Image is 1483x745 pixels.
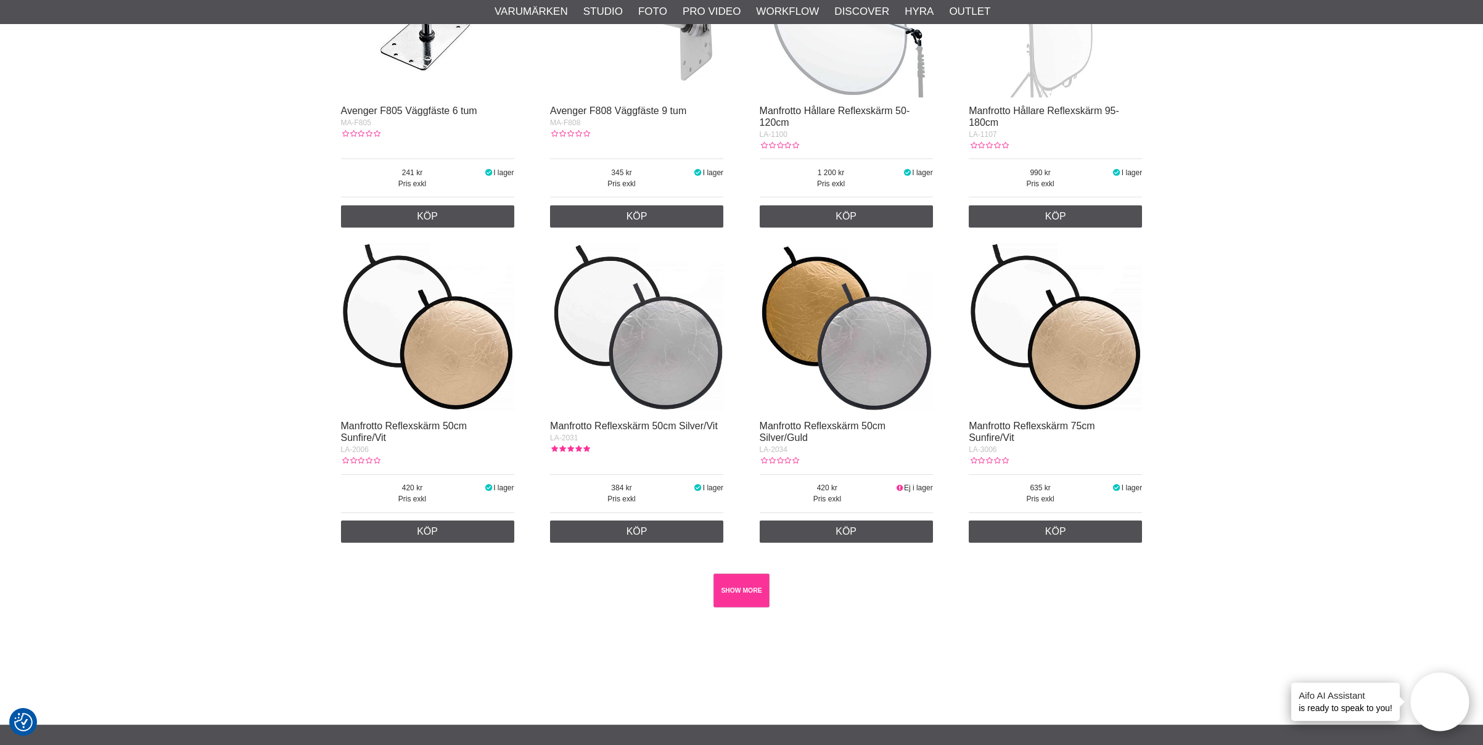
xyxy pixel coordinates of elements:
[760,105,910,128] a: Manfrotto Hållare Reflexskärm 50-120cm
[912,168,932,177] span: I lager
[550,178,693,189] span: Pris exkl
[969,521,1142,543] a: Köp
[969,167,1112,178] span: 990
[895,484,904,492] i: Ej i lager
[1299,689,1392,702] h4: Aifo AI Assistant
[760,493,895,504] span: Pris exkl
[969,493,1112,504] span: Pris exkl
[583,4,623,20] a: Studio
[341,167,484,178] span: 241
[550,118,580,127] span: MA-F808
[703,168,723,177] span: I lager
[903,168,913,177] i: I lager
[341,178,484,189] span: Pris exkl
[949,4,990,20] a: Outlet
[969,421,1095,443] a: Manfrotto Reflexskärm 75cm Sunfire/Vit
[550,482,693,493] span: 384
[760,521,933,543] a: Köp
[341,421,467,443] a: Manfrotto Reflexskärm 50cm Sunfire/Vit
[341,105,477,116] a: Avenger F805 Väggfäste 6 tum
[550,205,723,228] a: Köp
[483,168,493,177] i: I lager
[904,484,933,492] span: Ej i lager
[834,4,889,20] a: Discover
[760,178,903,189] span: Pris exkl
[760,205,933,228] a: Köp
[495,4,568,20] a: Varumärken
[756,4,819,20] a: Workflow
[483,484,493,492] i: I lager
[969,445,996,454] span: LA-3006
[760,240,933,413] img: Manfrotto Reflexskärm 50cm Silver/Guld
[493,168,514,177] span: I lager
[550,128,590,139] div: Kundbetyg: 0
[760,140,799,151] div: Kundbetyg: 0
[969,205,1142,228] a: Köp
[693,484,703,492] i: I lager
[969,178,1112,189] span: Pris exkl
[969,105,1119,128] a: Manfrotto Hållare Reflexskärm 95-180cm
[14,713,33,731] img: Revisit consent button
[341,240,514,413] img: Manfrotto Reflexskärm 50cm Sunfire/Vit
[341,493,484,504] span: Pris exkl
[550,493,693,504] span: Pris exkl
[550,443,590,455] div: Kundbetyg: 5.00
[969,240,1142,413] img: Manfrotto Reflexskärm 75cm Sunfire/Vit
[760,482,895,493] span: 420
[341,455,380,466] div: Kundbetyg: 0
[1112,168,1122,177] i: I lager
[760,130,787,139] span: LA-1100
[1112,484,1122,492] i: I lager
[341,205,514,228] a: Köp
[969,130,996,139] span: LA-1107
[550,421,718,431] a: Manfrotto Reflexskärm 50cm Silver/Vit
[1122,168,1142,177] span: I lager
[693,168,703,177] i: I lager
[493,484,514,492] span: I lager
[713,574,770,607] a: SHOW MORE
[550,521,723,543] a: Köp
[760,445,787,454] span: LA-2034
[760,455,799,466] div: Kundbetyg: 0
[341,482,484,493] span: 420
[550,105,686,116] a: Avenger F808 Väggfäste 9 tum
[1122,484,1142,492] span: I lager
[550,240,723,413] img: Manfrotto Reflexskärm 50cm Silver/Vit
[341,128,380,139] div: Kundbetyg: 0
[341,118,371,127] span: MA-F805
[969,455,1008,466] div: Kundbetyg: 0
[760,167,903,178] span: 1 200
[550,167,693,178] span: 345
[638,4,667,20] a: Foto
[905,4,934,20] a: Hyra
[760,421,886,443] a: Manfrotto Reflexskärm 50cm Silver/Guld
[550,434,578,442] span: LA-2031
[969,140,1008,151] div: Kundbetyg: 0
[14,711,33,733] button: Samtyckesinställningar
[703,484,723,492] span: I lager
[1291,683,1400,721] div: is ready to speak to you!
[683,4,741,20] a: Pro Video
[341,521,514,543] a: Köp
[969,482,1112,493] span: 635
[341,445,369,454] span: LA-2006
